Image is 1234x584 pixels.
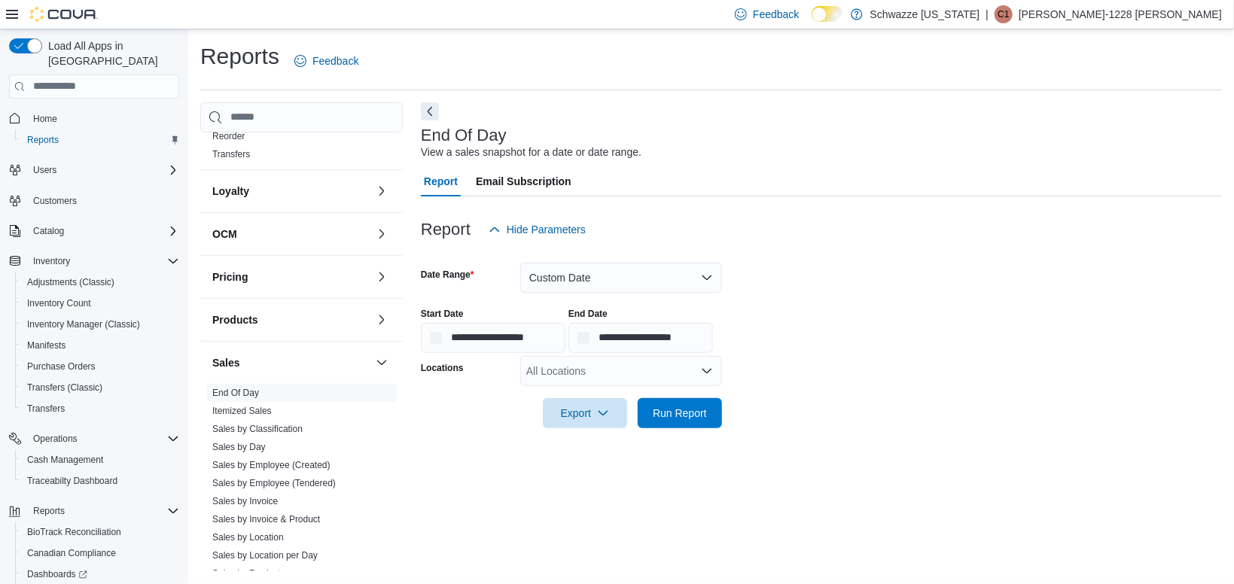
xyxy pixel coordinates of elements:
a: End Of Day [212,388,259,398]
a: Itemized Sales [212,406,272,416]
span: Sales by Product [212,567,281,579]
label: Start Date [421,308,464,320]
a: Customers [27,192,83,210]
a: Reports [21,131,65,149]
a: Sales by Invoice [212,496,278,506]
button: Reports [15,129,185,151]
a: Sales by Invoice & Product [212,514,320,525]
h3: OCM [212,227,237,242]
span: C1 [998,5,1009,23]
button: Transfers (Classic) [15,377,185,398]
button: Manifests [15,335,185,356]
span: Sales by Employee (Tendered) [212,477,336,489]
span: Traceabilty Dashboard [27,475,117,487]
a: Dashboards [21,565,93,583]
button: Catalog [27,222,70,240]
h3: Sales [212,355,240,370]
span: Inventory Manager (Classic) [21,315,179,333]
span: Export [552,398,618,428]
button: Hide Parameters [483,214,592,245]
button: Purchase Orders [15,356,185,377]
span: BioTrack Reconciliation [21,523,179,541]
span: Catalog [27,222,179,240]
span: Catalog [33,225,64,237]
button: Loyalty [212,184,370,199]
button: Pricing [212,269,370,284]
h3: Pricing [212,269,248,284]
span: Reports [21,131,179,149]
span: Purchase Orders [27,360,96,373]
span: Sales by Invoice [212,495,278,507]
a: Transfers [21,400,71,418]
a: Traceabilty Dashboard [21,472,123,490]
span: End Of Day [212,387,259,399]
button: Sales [212,355,370,370]
input: Press the down key to open a popover containing a calendar. [421,323,565,353]
button: Adjustments (Classic) [15,272,185,293]
p: Schwazze [US_STATE] [870,5,980,23]
span: Email Subscription [476,166,571,196]
a: Sales by Classification [212,424,303,434]
span: Transfers [212,148,250,160]
span: Transfers [27,403,65,415]
button: Run Report [638,398,722,428]
span: Reorder [212,130,245,142]
a: Sales by Employee (Tendered) [212,478,336,488]
a: Reorder [212,131,245,141]
span: Sales by Invoice & Product [212,513,320,525]
label: Date Range [421,269,474,281]
button: Inventory [27,252,76,270]
span: Load All Apps in [GEOGRAPHIC_DATA] [42,38,179,68]
span: Transfers [21,400,179,418]
button: OCM [212,227,370,242]
button: Export [543,398,627,428]
span: Users [33,164,56,176]
span: Cash Management [21,451,179,469]
a: Adjustments (Classic) [21,273,120,291]
button: Products [373,311,391,329]
a: Purchase Orders [21,357,102,376]
input: Dark Mode [812,6,843,22]
a: Inventory Manager (Classic) [21,315,146,333]
a: Sales by Day [212,442,266,452]
a: BioTrack Reconciliation [21,523,127,541]
h3: Report [421,221,471,239]
button: Loyalty [373,182,391,200]
h3: Loyalty [212,184,249,199]
button: Users [3,160,185,181]
span: Sales by Classification [212,423,303,435]
span: Inventory Count [21,294,179,312]
span: Cash Management [27,454,103,466]
a: Manifests [21,336,72,354]
button: Custom Date [520,263,722,293]
span: Reports [33,505,65,517]
button: Cash Management [15,449,185,470]
button: Pricing [373,268,391,286]
button: Inventory Count [15,293,185,314]
span: Inventory [33,255,70,267]
a: Sales by Product [212,568,281,579]
div: Carlos-1228 Flores [995,5,1013,23]
button: Open list of options [701,365,713,377]
span: Operations [27,430,179,448]
button: Products [212,312,370,327]
button: Reports [3,500,185,522]
span: Traceabilty Dashboard [21,472,179,490]
label: Locations [421,362,464,374]
span: Dark Mode [812,22,812,23]
p: | [986,5,989,23]
button: Next [421,102,439,120]
span: Users [27,161,179,179]
button: Inventory Manager (Classic) [15,314,185,335]
span: Canadian Compliance [21,544,179,562]
span: Feedback [312,53,358,68]
a: Sales by Employee (Created) [212,460,331,470]
span: Dashboards [21,565,179,583]
span: Feedback [753,7,799,22]
span: Sales by Location per Day [212,549,318,561]
span: Manifests [21,336,179,354]
label: End Date [568,308,608,320]
span: Manifests [27,339,66,351]
span: Inventory [27,252,179,270]
h1: Reports [200,41,279,71]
